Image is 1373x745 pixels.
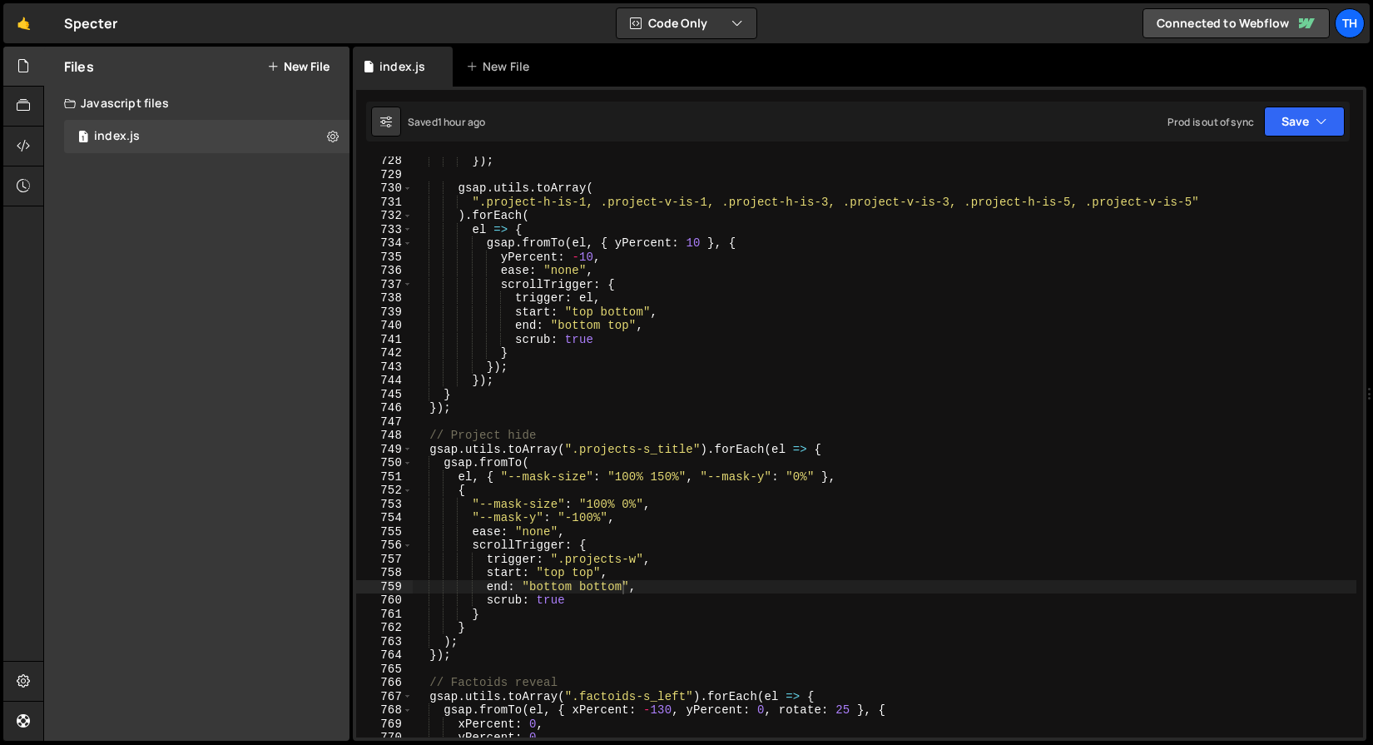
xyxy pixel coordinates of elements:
div: 738 [356,291,413,305]
div: 729 [356,168,413,182]
div: 728 [356,154,413,168]
div: 765 [356,663,413,677]
div: 733 [356,223,413,237]
div: 750 [356,456,413,470]
button: New File [267,60,330,73]
div: Javascript files [44,87,349,120]
div: 749 [356,443,413,457]
div: 734 [356,236,413,251]
div: 745 [356,388,413,402]
div: 736 [356,264,413,278]
div: 742 [356,346,413,360]
div: 744 [356,374,413,388]
a: 🤙 [3,3,44,43]
div: 737 [356,278,413,292]
div: 767 [356,690,413,704]
div: 746 [356,401,413,415]
a: Th [1335,8,1365,38]
div: 739 [356,305,413,320]
div: 762 [356,621,413,635]
div: 769 [356,718,413,732]
div: 740 [356,319,413,333]
button: Code Only [617,8,756,38]
div: 766 [356,676,413,690]
div: Saved [408,115,485,129]
a: Connected to Webflow [1143,8,1330,38]
div: 730 [356,181,413,196]
div: 756 [356,539,413,553]
div: 755 [356,525,413,539]
div: 731 [356,196,413,210]
div: 751 [356,470,413,484]
div: 741 [356,333,413,347]
div: 764 [356,648,413,663]
div: 757 [356,553,413,567]
div: 16840/46037.js [64,120,349,153]
div: 747 [356,415,413,430]
div: 748 [356,429,413,443]
div: index.js [379,58,425,75]
div: index.js [94,129,140,144]
div: 768 [356,703,413,718]
div: 763 [356,635,413,649]
div: 761 [356,608,413,622]
div: 754 [356,511,413,525]
h2: Files [64,57,94,76]
div: New File [466,58,536,75]
div: 743 [356,360,413,375]
div: Specter [64,13,117,33]
span: 1 [78,132,88,145]
div: 753 [356,498,413,512]
div: 735 [356,251,413,265]
button: Save [1264,107,1345,137]
div: 1 hour ago [438,115,486,129]
div: 760 [356,594,413,608]
div: 759 [356,580,413,594]
div: Prod is out of sync [1167,115,1254,129]
div: 758 [356,566,413,580]
div: 752 [356,484,413,498]
div: 732 [356,209,413,223]
div: 770 [356,731,413,745]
